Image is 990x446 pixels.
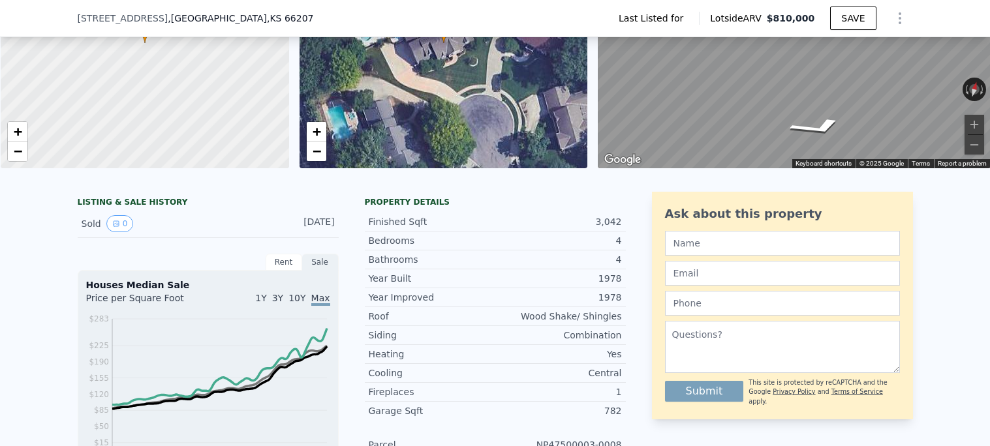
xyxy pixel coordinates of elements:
span: Max [311,293,330,306]
a: Terms (opens in new tab) [912,160,930,167]
a: Privacy Policy [773,388,815,395]
span: $810,000 [767,13,815,23]
div: Bathrooms [369,253,495,266]
a: Report a problem [938,160,987,167]
span: + [312,123,320,140]
span: 3Y [272,293,283,303]
div: Houses Median Sale [86,278,330,291]
span: [STREET_ADDRESS] [78,12,168,25]
div: 4 [495,253,622,266]
div: 1 [495,385,622,398]
tspan: $85 [94,406,109,415]
input: Name [665,231,900,256]
span: − [312,143,320,159]
div: Sale [302,254,339,271]
div: Yes [495,348,622,361]
tspan: $225 [89,341,109,350]
span: , KS 66207 [267,13,314,23]
span: Last Listed for [619,12,688,25]
tspan: $190 [89,357,109,366]
span: , [GEOGRAPHIC_DATA] [168,12,313,25]
path: Go Southeast, 104th Terrace [769,113,865,141]
a: Zoom out [8,141,27,161]
tspan: $120 [89,390,109,399]
input: Phone [665,291,900,316]
div: Heating [369,348,495,361]
img: Google [601,151,644,168]
div: This site is protected by reCAPTCHA and the Google and apply. [749,378,899,406]
span: + [14,123,22,140]
button: Rotate clockwise [980,78,987,101]
div: Sold [82,215,198,232]
div: Cooling [369,366,495,379]
button: Zoom in [965,115,984,134]
button: Rotate counterclockwise [963,78,970,101]
div: 3,042 [495,215,622,228]
div: Year Built [369,272,495,285]
input: Email [665,261,900,286]
div: 782 [495,404,622,417]
div: 1978 [495,291,622,304]
tspan: $50 [94,422,109,431]
div: 1978 [495,272,622,285]
div: LISTING & SALE HISTORY [78,197,339,210]
div: Central [495,366,622,379]
div: Wood Shake/ Shingles [495,310,622,323]
button: Reset the view [967,77,982,102]
div: Finished Sqft [369,215,495,228]
a: Zoom out [307,141,326,161]
tspan: $283 [89,314,109,323]
a: Zoom in [307,122,326,141]
div: Roof [369,310,495,323]
div: Bedrooms [369,234,495,247]
a: Zoom in [8,122,27,141]
span: Lotside ARV [710,12,766,25]
div: Combination [495,329,622,342]
span: 1Y [255,293,266,303]
div: Property details [365,197,626,207]
div: [DATE] [277,215,335,232]
div: Year Improved [369,291,495,304]
span: 10Y [288,293,305,303]
button: SAVE [830,7,876,30]
tspan: $155 [89,374,109,383]
div: Ask about this property [665,205,900,223]
a: Terms of Service [831,388,883,395]
span: − [14,143,22,159]
div: Fireplaces [369,385,495,398]
div: 4 [495,234,622,247]
div: Rent [266,254,302,271]
div: Siding [369,329,495,342]
button: Zoom out [965,135,984,155]
button: Submit [665,381,744,402]
button: Show Options [887,5,913,31]
div: Garage Sqft [369,404,495,417]
span: © 2025 Google [859,160,904,167]
button: View historical data [106,215,134,232]
div: Price per Square Foot [86,291,208,312]
button: Keyboard shortcuts [796,159,852,168]
a: Open this area in Google Maps (opens a new window) [601,151,644,168]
